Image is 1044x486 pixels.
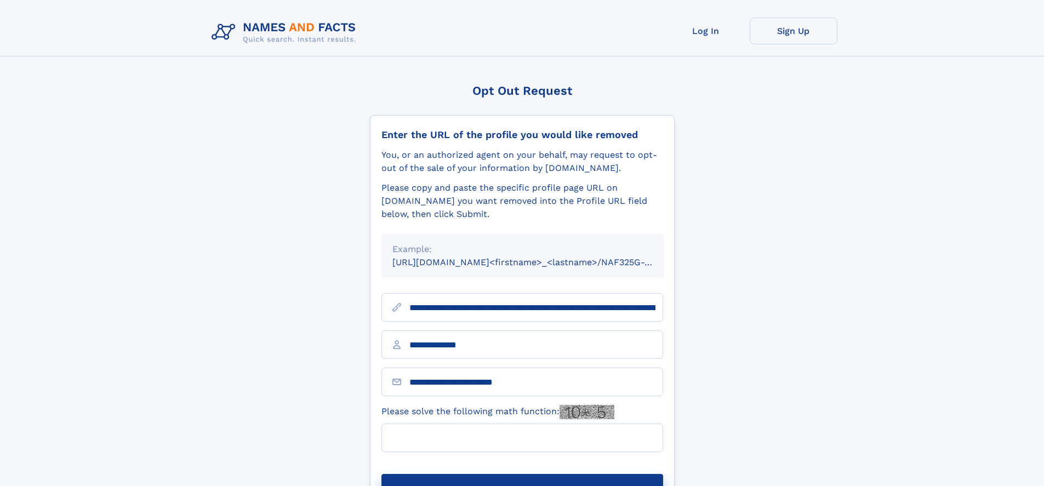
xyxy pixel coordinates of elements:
div: Enter the URL of the profile you would like removed [381,129,663,141]
div: You, or an authorized agent on your behalf, may request to opt-out of the sale of your informatio... [381,148,663,175]
div: Opt Out Request [370,84,675,98]
a: Sign Up [750,18,837,44]
div: Please copy and paste the specific profile page URL on [DOMAIN_NAME] you want removed into the Pr... [381,181,663,221]
label: Please solve the following math function: [381,405,614,419]
a: Log In [662,18,750,44]
small: [URL][DOMAIN_NAME]<firstname>_<lastname>/NAF325G-xxxxxxxx [392,257,684,267]
img: Logo Names and Facts [207,18,365,47]
div: Example: [392,243,652,256]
